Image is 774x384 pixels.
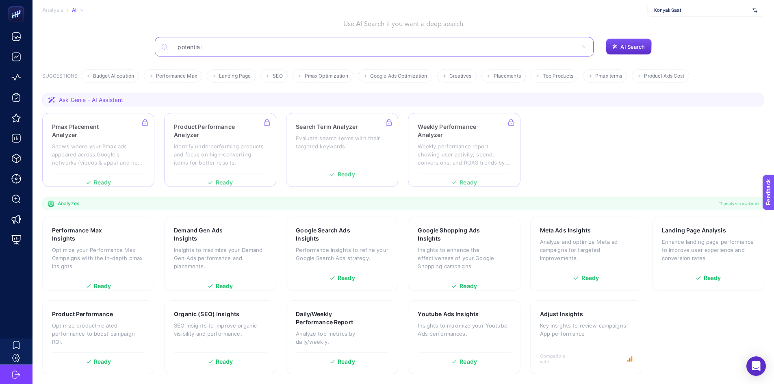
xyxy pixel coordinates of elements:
p: Insights to enhance the effectiveness of your Google Shopping campaigns. [418,246,510,270]
span: AI Search [620,43,645,50]
h3: Google Shopping Ads Insights [418,226,486,243]
h3: Landing Page Analysis [662,226,726,234]
a: Google Shopping Ads InsightsInsights to enhance the effectiveness of your Google Shopping campaig... [408,217,520,291]
span: Product Ads Cost [644,73,684,79]
span: Budget Allocation [93,73,134,79]
div: All [72,7,83,13]
input: Search [171,35,577,58]
p: Optimize your Performance Max Campaigns with the in-depth pmax insights. [52,246,145,270]
h3: SUGGESTIONS [42,73,78,82]
span: Ask Genie - AI Assistant [59,96,123,104]
a: Landing Page AnalysisEnhance landing page performance to improve user experience and conversion r... [652,217,764,291]
h3: Youtube Ads Insights [418,310,479,318]
h3: Product Performance [52,310,113,318]
p: Insights to maximize your Demand Gen Ads performance and placements. [174,246,267,270]
h3: Meta Ads Insights [540,226,591,234]
span: Konyalı Saat [654,7,749,13]
span: Ready [338,359,355,364]
a: Organic (SEO) InsightsSEO insights to improve organic visibility and performance.Ready [164,300,276,374]
p: Analyze top metrics by daily/weekly. [296,330,388,346]
a: Youtube Ads InsightsInsights to maximize your Youtube Ads performances.Ready [408,300,520,374]
span: Creatives [449,73,472,79]
span: Ready [460,359,477,364]
span: Ready [94,283,111,289]
span: Google Ads Optimization [370,73,427,79]
span: Ready [704,275,721,281]
h3: Google Search Ads Insights [296,226,363,243]
span: Analysis [42,7,63,13]
span: SEO [273,73,282,79]
p: Optimize product-related performance to boost campaign ROI. [52,321,145,346]
span: Top Products [543,73,573,79]
button: AI Search [606,39,651,55]
span: Performance Max [156,73,197,79]
span: Ready [216,283,233,289]
span: Ready [216,359,233,364]
span: Landing Page [219,73,251,79]
h3: Daily/Weekly Performance Report [296,310,364,326]
a: Search Term AnalyzerEvaluate search terms with their targeted keywordsReady [286,113,398,187]
span: Feedback [5,2,31,9]
p: Performance insights to refine your Google Search Ads strategy. [296,246,388,262]
p: SEO insights to improve organic visibility and performance. [174,321,267,338]
a: Product Performance AnalyzerIdentify underperforming products and focus on high-converting items ... [164,113,276,187]
span: Pmax Optimization [305,73,348,79]
span: 11 analyzes available [719,200,759,207]
h3: Organic (SEO) Insights [174,310,239,318]
p: Insights to maximize your Youtube Ads performances. [418,321,510,338]
h3: Adjust Insights [540,310,583,318]
a: Performance Max InsightsOptimize your Performance Max Campaigns with the in-depth pmax insights.R... [42,217,154,291]
span: Analyzes [58,200,79,207]
p: Enhance landing page performance to improve user experience and conversion rates. [662,238,754,262]
h3: Performance Max Insights [52,226,119,243]
a: Product PerformanceOptimize product-related performance to boost campaign ROI.Ready [42,300,154,374]
span: Pmax terms [595,73,622,79]
img: svg%3e [752,6,757,14]
a: Daily/Weekly Performance ReportAnalyze top metrics by daily/weekly.Ready [286,300,398,374]
p: Analyze and optimize Meta ad campaigns for targeted improvements. [540,238,633,262]
span: Ready [581,275,599,281]
p: Key insights to review campaigns App performance [540,321,633,338]
span: Ready [460,283,477,289]
div: Open Intercom Messenger [746,356,766,376]
a: Meta Ads InsightsAnalyze and optimize Meta ad campaigns for targeted improvements.Ready [530,217,642,291]
span: Compatible with: [540,353,577,364]
span: Ready [94,359,111,364]
a: Adjust InsightsKey insights to review campaigns App performanceCompatible with: [530,300,642,374]
span: Ready [338,275,355,281]
a: Demand Gen Ads InsightsInsights to maximize your Demand Gen Ads performance and placements.Ready [164,217,276,291]
p: Use AI Search if you want a deep search [212,19,594,29]
a: Pmax Placement AnalyzerShows where your Pmax ads appeared across Google's networks (videos & apps... [42,113,154,187]
h3: Demand Gen Ads Insights [174,226,241,243]
span: / [67,7,69,13]
span: Placements [494,73,521,79]
a: Google Search Ads InsightsPerformance insights to refine your Google Search Ads strategy.Ready [286,217,398,291]
a: Weekly Performance AnalyzerWeekly performance report showing user activity, spend, conversions, a... [408,113,520,187]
